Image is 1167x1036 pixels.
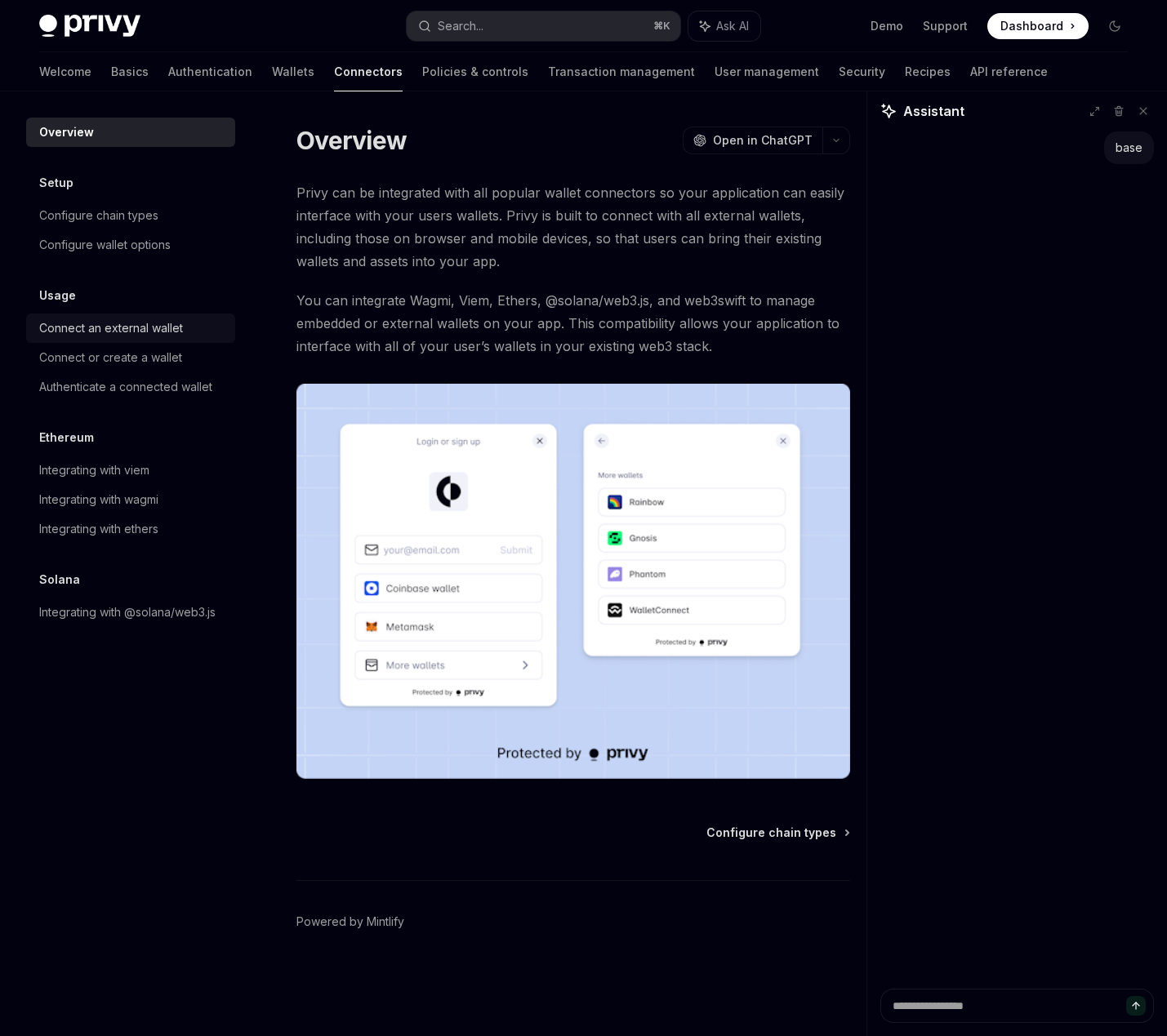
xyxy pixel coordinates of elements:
[296,126,407,155] h1: Overview
[39,348,182,367] div: Connect or create a wallet
[987,13,1089,39] a: Dashboard
[26,230,235,260] a: Configure wallet options
[39,235,171,255] div: Configure wallet options
[39,570,80,589] h5: Solana
[871,18,903,34] a: Demo
[26,485,235,514] a: Integrating with wagmi
[903,101,964,121] span: Assistant
[26,343,235,372] a: Connect or create a wallet
[39,318,183,338] div: Connect an external wallet
[39,122,94,142] div: Overview
[296,384,850,779] img: Connectors3
[39,490,158,509] div: Integrating with wagmi
[548,52,695,91] a: Transaction management
[688,11,760,41] button: Ask AI
[39,15,140,38] img: dark logo
[683,127,822,154] button: Open in ChatGPT
[715,52,819,91] a: User management
[39,52,91,91] a: Welcome
[296,914,404,930] a: Powered by Mintlify
[39,602,216,622] div: Integrating with @solana/web3.js
[39,428,94,447] h5: Ethereum
[713,132,813,149] span: Open in ChatGPT
[706,825,849,841] a: Configure chain types
[296,181,850,273] span: Privy can be integrated with all popular wallet connectors so your application can easily interfa...
[39,173,73,193] h5: Setup
[334,52,403,91] a: Connectors
[39,206,158,225] div: Configure chain types
[26,313,235,343] a: Connect an external wallet
[26,598,235,627] a: Integrating with @solana/web3.js
[26,372,235,402] a: Authenticate a connected wallet
[272,52,314,91] a: Wallets
[1102,13,1128,39] button: Toggle dark mode
[39,286,76,305] h5: Usage
[111,52,149,91] a: Basics
[923,18,968,34] a: Support
[26,118,235,147] a: Overview
[407,11,681,41] button: Search...⌘K
[296,289,850,358] span: You can integrate Wagmi, Viem, Ethers, @solana/web3.js, and web3swift to manage embedded or exter...
[39,460,149,480] div: Integrating with viem
[26,201,235,230] a: Configure chain types
[653,20,670,33] span: ⌘ K
[168,52,252,91] a: Authentication
[1000,18,1063,34] span: Dashboard
[26,514,235,544] a: Integrating with ethers
[1116,140,1143,156] div: base
[39,519,158,539] div: Integrating with ethers
[1126,996,1146,1016] button: Send message
[26,456,235,485] a: Integrating with viem
[970,52,1048,91] a: API reference
[422,52,528,91] a: Policies & controls
[39,377,212,397] div: Authenticate a connected wallet
[438,16,483,36] div: Search...
[716,18,749,34] span: Ask AI
[905,52,951,91] a: Recipes
[706,825,836,841] span: Configure chain types
[839,52,885,91] a: Security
